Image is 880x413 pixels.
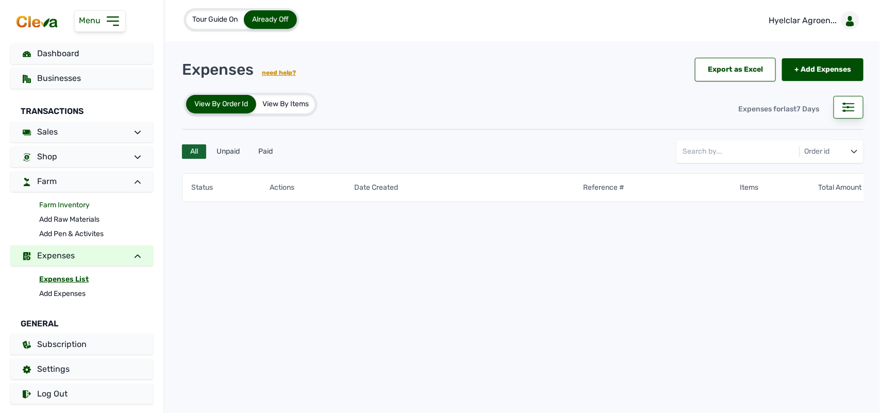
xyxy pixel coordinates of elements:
a: Expenses [10,245,153,266]
a: Farm Inventory [39,198,153,212]
a: Hyelclar Agroen... [760,6,864,35]
div: Export as Excel [695,58,776,81]
img: cleva_logo.png [14,14,60,29]
span: Menu [79,15,105,25]
a: Businesses [10,68,153,89]
a: + Add Expenses [782,58,864,81]
th: Items [739,182,818,193]
a: Settings [10,359,153,379]
span: last [784,105,796,113]
div: All [182,144,206,159]
a: need help? [262,69,296,76]
div: Transactions [10,93,153,122]
span: Shop [37,152,57,161]
div: Expenses for 7 Days [730,98,827,121]
div: View By Order Id [186,95,256,113]
a: Add Raw Materials [39,212,153,227]
div: Unpaid [208,144,248,159]
a: Sales [10,122,153,142]
span: Sales [37,127,58,137]
a: Shop [10,146,153,167]
a: Add Pen & Activites [39,227,153,241]
div: Paid [250,144,281,159]
div: General [10,305,153,334]
span: Already Off [252,15,289,24]
span: Settings [37,364,70,374]
div: Expenses [182,60,296,79]
p: Hyelclar Agroen... [769,14,837,27]
div: Order id [802,146,832,157]
th: Date Created [354,182,583,193]
a: Subscription [10,334,153,355]
a: Farm [10,171,153,192]
span: Tour Guide On [192,15,238,24]
span: Dashboard [37,48,79,58]
th: Status [191,182,269,193]
span: Expenses [37,251,75,260]
a: Expenses List [39,272,153,287]
a: Dashboard [10,43,153,64]
span: Log Out [37,389,68,399]
span: Subscription [37,339,87,349]
div: View By Items [256,95,315,113]
span: Businesses [37,73,81,83]
span: Farm [37,176,57,186]
th: Reference # [583,182,739,193]
th: Actions [269,182,347,193]
a: Add Expenses [39,287,153,301]
input: Search by... [683,140,831,163]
